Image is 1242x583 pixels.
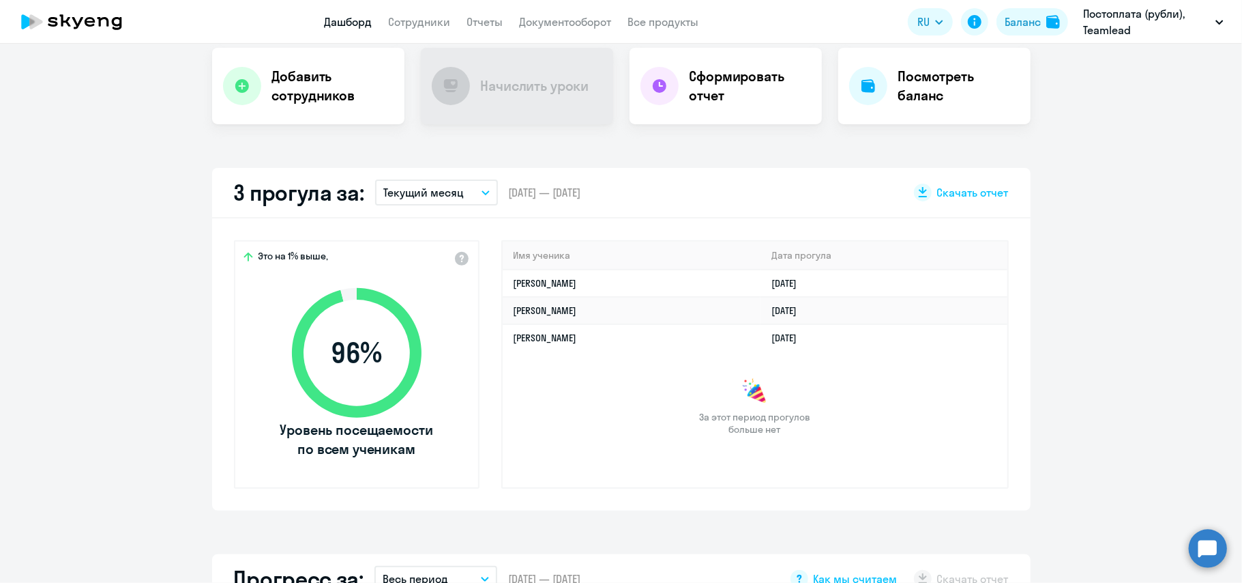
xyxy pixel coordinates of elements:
span: RU [917,14,930,30]
span: Уровень посещаемости по всем ученикам [278,421,435,459]
a: Дашборд [325,15,372,29]
button: Постоплата (рубли), Teamlead [1076,5,1230,38]
span: За этот период прогулов больше нет [698,411,812,436]
a: [DATE] [771,277,808,289]
h4: Добавить сотрудников [272,67,394,105]
h2: 3 прогула за: [234,179,364,206]
a: [PERSON_NAME] [514,304,577,317]
span: Это на 1% выше, [258,250,329,266]
span: [DATE] — [DATE] [509,185,581,200]
button: RU [908,8,953,35]
h4: Посмотреть баланс [898,67,1020,105]
a: [DATE] [771,304,808,317]
span: Скачать отчет [937,185,1009,200]
img: balance [1046,15,1060,29]
a: Отчеты [467,15,503,29]
h4: Сформировать отчет [690,67,811,105]
a: [DATE] [771,332,808,344]
button: Балансbalance [996,8,1068,35]
a: Сотрудники [389,15,451,29]
div: Баланс [1005,14,1041,30]
p: Постоплата (рубли), Teamlead [1083,5,1210,38]
a: [PERSON_NAME] [514,332,577,344]
th: Дата прогула [760,242,1007,270]
a: Документооборот [520,15,612,29]
button: Текущий месяц [375,180,498,205]
th: Имя ученика [503,242,761,270]
p: Текущий месяц [383,184,464,201]
img: congrats [741,378,769,406]
a: [PERSON_NAME] [514,277,577,289]
a: Все продукты [628,15,699,29]
span: 96 % [278,337,435,369]
h4: Начислить уроки [481,76,589,96]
